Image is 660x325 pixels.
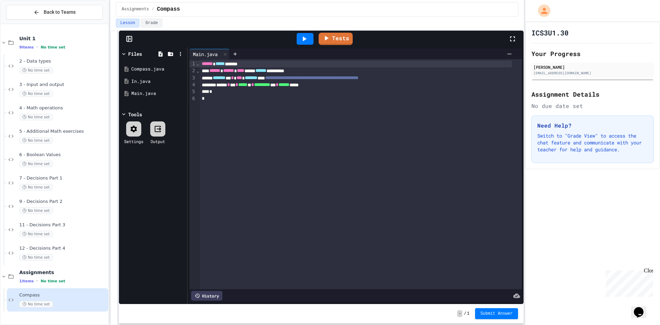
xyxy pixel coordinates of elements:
div: [PERSON_NAME] [533,64,652,70]
span: No time set [19,207,53,214]
button: Grade [141,19,162,28]
span: • [36,278,38,284]
span: Fold line [196,68,200,74]
div: No due date set [531,102,654,110]
span: 9 - Decisions Part 2 [19,199,107,205]
span: Back to Teams [44,9,76,16]
button: Back to Teams [6,5,103,20]
span: Assignments [122,7,149,12]
div: Compass.java [131,66,185,73]
div: Main.java [131,90,185,97]
h2: Assignment Details [531,89,654,99]
div: Chat with us now!Close [3,3,47,44]
span: - [457,310,462,317]
span: No time set [19,254,53,261]
div: 4 [189,82,196,88]
span: 11 - Decisions Part 3 [19,222,107,228]
span: / [464,311,466,316]
span: No time set [19,161,53,167]
span: 7 - Decisions Part 1 [19,175,107,181]
span: 3 - Input and output [19,82,107,88]
span: Unit 1 [19,35,107,42]
span: No time set [19,90,53,97]
div: In.java [131,78,185,85]
a: Tests [319,33,353,45]
span: / [152,7,154,12]
span: No time set [19,114,53,120]
div: History [191,291,222,301]
p: Switch to "Grade View" to access the chat feature and communicate with your teacher for help and ... [537,132,648,153]
div: My Account [531,3,552,19]
iframe: chat widget [631,297,653,318]
iframe: chat widget [603,268,653,297]
div: Output [151,138,165,144]
span: • [36,44,38,50]
span: 5 - Additional Math exercises [19,129,107,134]
span: 9 items [19,45,34,50]
span: No time set [19,67,53,74]
span: Fold line [196,61,200,66]
div: 1 [189,61,196,67]
span: No time set [19,137,53,144]
div: 5 [189,88,196,95]
span: No time set [41,279,65,283]
span: Assignments [19,269,107,275]
div: Settings [124,138,143,144]
div: 6 [189,95,196,102]
span: 4 - Math operations [19,105,107,111]
div: [EMAIL_ADDRESS][DOMAIN_NAME] [533,71,652,76]
h2: Your Progress [531,49,654,58]
span: No time set [19,301,53,307]
span: No time set [41,45,65,50]
div: Main.java [189,51,221,58]
span: 2 - Data types [19,58,107,64]
div: Tools [128,111,142,118]
button: Submit Answer [475,308,518,319]
h1: ICS3U1.30 [531,28,569,37]
span: Compass [157,5,180,13]
div: 2 [189,67,196,74]
span: 12 - Decisions Part 4 [19,246,107,251]
span: 6 - Boolean Values [19,152,107,158]
div: Main.java [189,49,230,59]
span: Compass [19,292,107,298]
div: 3 [189,75,196,82]
span: Submit Answer [481,311,513,316]
h3: Need Help? [537,121,648,130]
div: Files [128,50,142,57]
button: Lesson [116,19,140,28]
span: No time set [19,184,53,191]
span: 1 [467,311,470,316]
span: 1 items [19,279,34,283]
span: No time set [19,231,53,237]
